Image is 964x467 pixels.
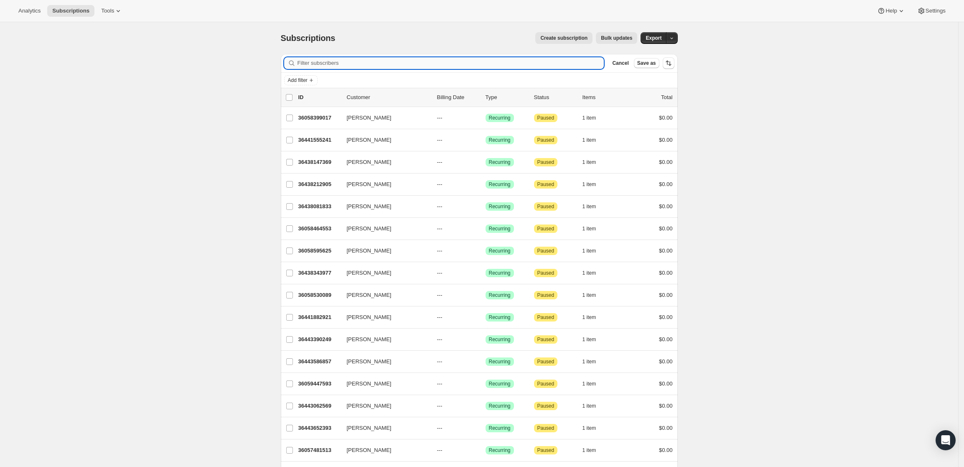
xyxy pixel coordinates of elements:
div: Items [582,93,624,102]
p: 36058595625 [298,247,340,255]
button: 1 item [582,334,605,345]
div: 36057481513[PERSON_NAME]---SuccessRecurringAttentionPaused1 item$0.00 [298,444,673,456]
button: Cancel [609,58,632,68]
div: 36058464553[PERSON_NAME]---SuccessRecurringAttentionPaused1 item$0.00 [298,223,673,235]
button: [PERSON_NAME] [342,355,425,368]
button: [PERSON_NAME] [342,178,425,191]
p: 36443390249 [298,335,340,344]
p: 36058399017 [298,114,340,122]
button: Create subscription [535,32,593,44]
span: $0.00 [659,248,673,254]
span: 1 item [582,159,596,166]
span: [PERSON_NAME] [347,136,392,144]
p: 36443586857 [298,357,340,366]
span: [PERSON_NAME] [347,114,392,122]
span: $0.00 [659,181,673,187]
p: Customer [347,93,430,102]
span: Paused [537,425,554,431]
span: Paused [537,403,554,409]
span: Subscriptions [281,33,336,43]
span: [PERSON_NAME] [347,247,392,255]
span: Paused [537,181,554,188]
button: [PERSON_NAME] [342,111,425,125]
button: [PERSON_NAME] [342,311,425,324]
span: [PERSON_NAME] [347,180,392,189]
span: $0.00 [659,380,673,387]
button: 1 item [582,245,605,257]
button: 1 item [582,179,605,190]
div: Type [486,93,527,102]
span: 1 item [582,358,596,365]
div: 36441882921[PERSON_NAME]---SuccessRecurringAttentionPaused1 item$0.00 [298,311,673,323]
p: 36058464553 [298,225,340,233]
button: 1 item [582,223,605,235]
span: [PERSON_NAME] [347,380,392,388]
button: Help [872,5,910,17]
span: $0.00 [659,159,673,165]
p: 36438081833 [298,202,340,211]
button: 1 item [582,134,605,146]
button: 1 item [582,422,605,434]
span: Recurring [489,425,511,431]
span: 1 item [582,425,596,431]
span: 1 item [582,292,596,299]
span: Paused [537,292,554,299]
span: [PERSON_NAME] [347,424,392,432]
div: 36443062569[PERSON_NAME]---SuccessRecurringAttentionPaused1 item$0.00 [298,400,673,412]
span: --- [437,380,443,387]
span: Recurring [489,137,511,143]
span: Cancel [612,60,628,66]
span: --- [437,314,443,320]
div: 36058399017[PERSON_NAME]---SuccessRecurringAttentionPaused1 item$0.00 [298,112,673,124]
div: 36438212905[PERSON_NAME]---SuccessRecurringAttentionPaused1 item$0.00 [298,179,673,190]
span: Subscriptions [52,8,89,14]
span: Paused [537,447,554,454]
span: [PERSON_NAME] [347,313,392,322]
p: 36438147369 [298,158,340,166]
span: Recurring [489,314,511,321]
span: 1 item [582,314,596,321]
span: Help [885,8,897,14]
span: --- [437,181,443,187]
div: 36438081833[PERSON_NAME]---SuccessRecurringAttentionPaused1 item$0.00 [298,201,673,212]
span: --- [437,270,443,276]
span: --- [437,137,443,143]
span: Create subscription [540,35,588,41]
span: Bulk updates [601,35,632,41]
button: Sort the results [663,57,674,69]
button: [PERSON_NAME] [342,333,425,346]
button: 1 item [582,378,605,390]
button: 1 item [582,311,605,323]
span: 1 item [582,137,596,143]
div: 36443586857[PERSON_NAME]---SuccessRecurringAttentionPaused1 item$0.00 [298,356,673,367]
span: Recurring [489,248,511,254]
span: Recurring [489,358,511,365]
span: Recurring [489,292,511,299]
div: IDCustomerBilling DateTypeStatusItemsTotal [298,93,673,102]
div: 36058530089[PERSON_NAME]---SuccessRecurringAttentionPaused1 item$0.00 [298,289,673,301]
span: Recurring [489,270,511,276]
span: $0.00 [659,292,673,298]
p: 36059447593 [298,380,340,388]
span: Save as [637,60,656,66]
span: [PERSON_NAME] [347,446,392,454]
span: Recurring [489,380,511,387]
span: [PERSON_NAME] [347,269,392,277]
p: Billing Date [437,93,479,102]
button: [PERSON_NAME] [342,244,425,258]
button: Subscriptions [47,5,94,17]
button: [PERSON_NAME] [342,133,425,147]
span: Recurring [489,336,511,343]
div: 36438147369[PERSON_NAME]---SuccessRecurringAttentionPaused1 item$0.00 [298,156,673,168]
div: 36443390249[PERSON_NAME]---SuccessRecurringAttentionPaused1 item$0.00 [298,334,673,345]
button: 1 item [582,356,605,367]
span: 1 item [582,248,596,254]
span: Paused [537,380,554,387]
p: Total [661,93,672,102]
span: [PERSON_NAME] [347,357,392,366]
span: $0.00 [659,115,673,121]
button: Add filter [284,75,318,85]
span: 1 item [582,336,596,343]
div: 36441555241[PERSON_NAME]---SuccessRecurringAttentionPaused1 item$0.00 [298,134,673,146]
span: Recurring [489,447,511,454]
